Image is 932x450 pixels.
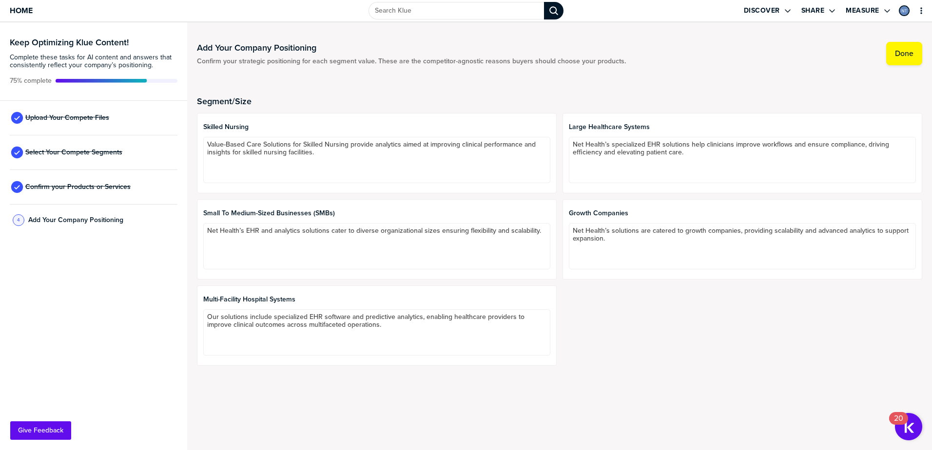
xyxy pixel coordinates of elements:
[898,4,911,17] a: Edit Profile
[10,54,177,69] span: Complete these tasks for AI content and answers that consistently reflect your company’s position...
[17,216,20,224] span: 4
[25,114,109,122] span: Upload Your Compete Files
[10,6,33,15] span: Home
[369,2,544,19] input: Search Klue
[846,6,879,15] label: Measure
[203,223,550,269] textarea: Net Health’s EHR and analytics solutions cater to diverse organizational sizes ensuring flexibili...
[25,183,131,191] span: Confirm your Products or Services
[25,149,122,156] span: Select Your Compete Segments
[203,137,550,183] textarea: Value-Based Care Solutions for Skilled Nursing provide analytics aimed at improving clinical perf...
[203,209,550,217] span: Small to Medium-Sized Businesses (SMBs)
[197,57,626,65] span: Confirm your strategic positioning for each segment value. These are the competitor-agnostic reas...
[569,123,916,131] span: Large Healthcare Systems
[801,6,825,15] label: Share
[569,137,916,183] textarea: Net Health’s specialized EHR solutions help clinicians improve workflows and ensure compliance, d...
[894,418,903,431] div: 20
[10,77,52,85] span: Active
[569,223,916,269] textarea: Net Health’s solutions are catered to growth companies, providing scalability and advanced analyt...
[10,421,71,440] button: Give Feedback
[203,123,550,131] span: Skilled Nursing
[899,5,910,16] div: Neal Thurman
[895,49,913,58] label: Done
[895,413,922,440] button: Open Resource Center, 20 new notifications
[203,309,550,356] textarea: Our solutions include specialized EHR software and predictive analytics, enabling healthcare prov...
[197,96,922,106] h2: Segment/Size
[744,6,780,15] label: Discover
[569,209,916,217] span: Growth Companies
[28,216,123,224] span: Add Your Company Positioning
[203,296,550,303] span: Multi-facility Hospital Systems
[900,6,909,15] img: 05668bc5cb557cc79a6672a2b95b8027-sml.png
[197,42,626,54] h1: Add Your Company Positioning
[10,38,177,47] h3: Keep Optimizing Klue Content!
[544,2,563,19] div: Search Klue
